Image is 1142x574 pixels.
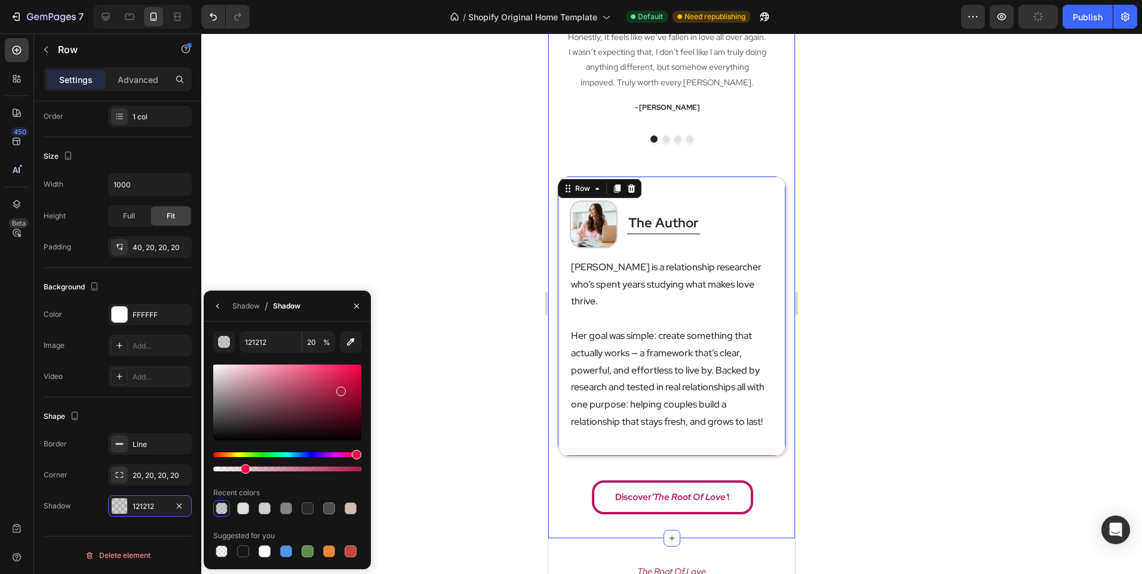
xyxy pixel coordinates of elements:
div: Recent colors [213,487,260,498]
i: the root of love [89,532,158,544]
p: Settings [59,73,93,86]
div: Video [44,371,63,382]
div: Color [44,309,62,320]
p: Row [58,42,159,57]
span: % [323,337,330,348]
div: Suggested for you [213,530,275,541]
div: 20, 20, 20, 20 [133,470,189,481]
div: Shadow [273,301,300,311]
span: Shopify Original Home Template [468,11,597,23]
div: Shadow [232,301,260,311]
div: Size [44,149,75,165]
div: Undo/Redo [201,5,250,29]
div: Height [44,211,66,221]
input: Auto [109,174,191,195]
div: Delete element [85,548,151,563]
div: Add... [133,341,189,351]
div: FFFFFF [133,310,189,320]
div: Line [133,439,189,450]
button: 7 [5,5,89,29]
iframe: Design area [548,33,795,574]
div: Image [44,340,65,351]
div: Publish [1073,11,1103,23]
div: Open Intercom Messenger [1101,516,1130,544]
div: Background [44,279,102,295]
div: Add... [133,372,189,382]
div: 40, 20, 20, 20 [133,242,189,253]
input: Eg: FFFFFF [240,331,302,353]
div: Shadow [44,501,71,511]
div: Width [44,179,63,190]
span: / [265,299,268,313]
span: / [463,11,466,23]
span: Fit [167,211,175,221]
span: Full [123,211,135,221]
div: Padding [44,242,71,252]
p: 7 [78,10,84,24]
div: 450 [11,127,29,137]
div: Corner [44,470,67,480]
div: 1 col [133,112,189,122]
span: Need republishing [684,11,745,22]
div: 121212 [133,501,167,512]
button: Delete element [44,546,192,565]
button: Publish [1063,5,1113,29]
div: Shape [44,409,82,425]
div: Hue [213,452,361,457]
div: Beta [9,218,29,228]
p: Advanced [118,73,158,86]
div: Order [44,111,63,122]
div: Border [44,439,67,449]
span: Default [638,11,663,22]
